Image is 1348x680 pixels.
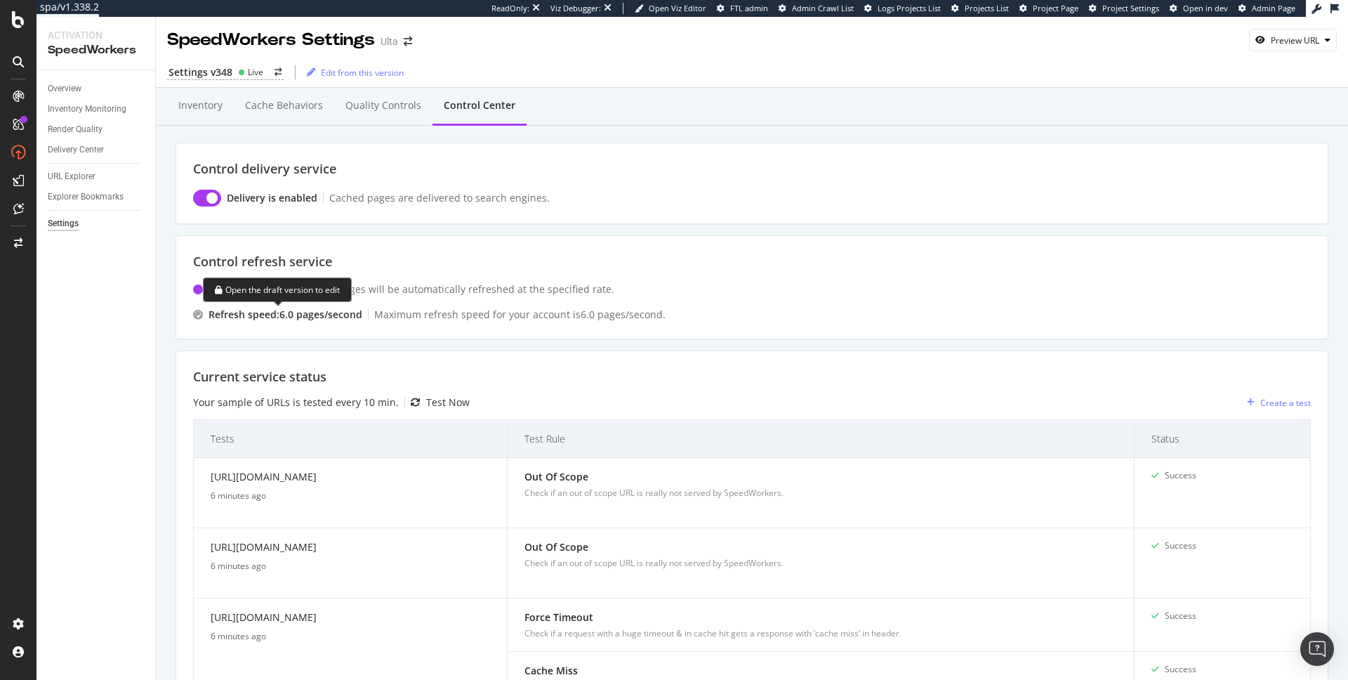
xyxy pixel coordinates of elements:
[1183,3,1228,13] span: Open in dev
[792,3,854,13] span: Admin Crawl List
[245,98,323,112] div: Cache behaviors
[48,122,145,137] a: Render Quality
[193,253,1311,271] div: Control refresh service
[275,68,282,77] div: arrow-right-arrow-left
[168,65,232,79] div: Settings v348
[1271,34,1319,46] div: Preview URL
[864,3,941,14] a: Logs Projects List
[193,160,1311,178] div: Control delivery service
[730,3,768,13] span: FTL admin
[381,34,398,48] div: Ulta
[209,308,362,322] div: Refresh speed: 6.0 pages /second
[524,557,1117,570] div: Check if an out of scope URL is really not served by SpeedWorkers.
[1019,3,1078,14] a: Project Page
[211,431,487,446] span: Tests
[404,37,412,46] div: arrow-right-arrow-left
[48,102,126,117] div: Inventory Monitoring
[211,540,490,560] div: [URL][DOMAIN_NAME]
[635,3,706,14] a: Open Viz Editor
[193,368,1311,386] div: Current service status
[779,3,854,14] a: Admin Crawl List
[951,3,1009,14] a: Projects List
[1170,3,1228,14] a: Open in dev
[48,216,145,231] a: Settings
[1089,3,1159,14] a: Project Settings
[211,490,490,502] div: 6 minutes ago
[1300,632,1334,666] div: Open Intercom Messenger
[524,540,1117,554] div: Out Of Scope
[329,191,550,205] div: Cached pages are delivered to search engines.
[524,610,1117,625] div: Force Timeout
[524,487,1117,499] div: Check if an out of scope URL is really not served by SpeedWorkers.
[48,102,145,117] a: Inventory Monitoring
[491,3,529,14] div: ReadOnly:
[48,143,104,157] div: Delivery Center
[374,308,666,322] div: Maximum refresh speed for your account is 6.0 pages /second.
[1102,3,1159,13] span: Project Settings
[48,169,95,184] div: URL Explorer
[965,3,1009,13] span: Projects List
[48,143,145,157] a: Delivery Center
[48,28,144,42] div: Activation
[48,42,144,58] div: SpeedWorkers
[338,282,614,296] div: Pages will be automatically refreshed at the specified rate.
[550,3,601,14] div: Viz Debugger:
[1165,540,1196,552] div: Success
[48,190,124,204] div: Explorer Bookmarks
[1249,29,1337,51] button: Preview URL
[227,191,317,205] div: Delivery is enabled
[211,560,490,573] div: 6 minutes ago
[1151,431,1290,446] span: Status
[345,98,421,112] div: Quality Controls
[524,627,1117,640] div: Check if a request with a huge timeout & in cache hit gets a response with ‘cache miss’ in header.
[48,81,145,96] a: Overview
[524,663,1117,678] div: Cache Miss
[193,395,399,410] div: Your sample of URLs is tested every 10 min.
[215,284,340,296] div: Open the draft version to edit
[321,67,404,79] div: Edit from this version
[524,469,1117,484] div: Out Of Scope
[1238,3,1295,14] a: Admin Page
[211,469,490,490] div: [URL][DOMAIN_NAME]
[167,28,375,52] div: SpeedWorkers Settings
[248,66,263,78] div: Live
[426,395,470,410] div: Test Now
[524,431,1114,446] span: Test Rule
[1165,469,1196,482] div: Success
[211,630,490,643] div: 6 minutes ago
[649,3,706,13] span: Open Viz Editor
[48,190,145,204] a: Explorer Bookmarks
[1260,397,1311,409] div: Create a test
[1165,610,1196,622] div: Success
[178,98,223,112] div: Inventory
[48,122,103,137] div: Render Quality
[48,169,145,184] a: URL Explorer
[301,61,404,84] button: Edit from this version
[48,81,81,96] div: Overview
[1165,663,1196,676] div: Success
[717,3,768,14] a: FTL admin
[444,98,515,112] div: Control Center
[878,3,941,13] span: Logs Projects List
[1241,391,1311,414] button: Create a test
[48,216,79,231] div: Settings
[211,610,490,630] div: [URL][DOMAIN_NAME]
[1033,3,1078,13] span: Project Page
[1252,3,1295,13] span: Admin Page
